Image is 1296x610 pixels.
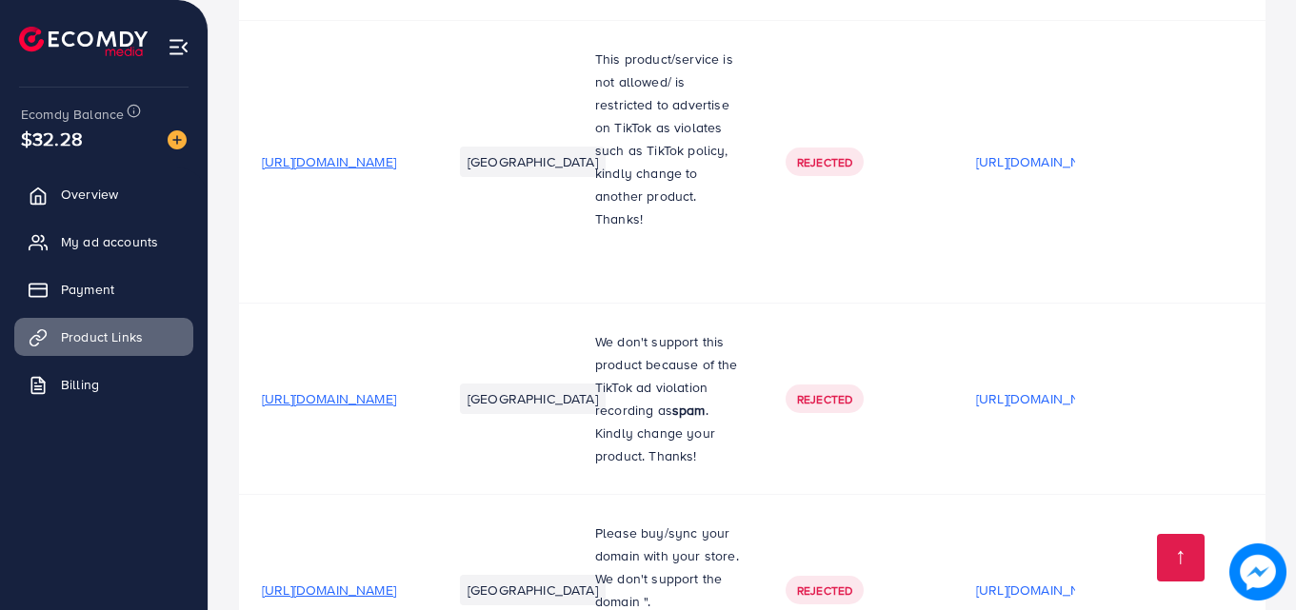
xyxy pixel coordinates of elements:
li: [GEOGRAPHIC_DATA] [460,147,606,177]
span: Product Links [61,327,143,346]
img: image [168,130,187,149]
span: [URL][DOMAIN_NAME] [262,389,396,408]
a: Overview [14,175,193,213]
span: My ad accounts [61,232,158,251]
span: . Kindly change your product. Thanks! [595,401,715,465]
span: Billing [61,375,99,394]
span: This product/service is not allowed/ is restricted to advertise on TikTok as violates such as Tik... [595,49,733,228]
a: Product Links [14,318,193,356]
p: [URL][DOMAIN_NAME] [976,579,1110,601]
img: menu [168,36,189,58]
li: [GEOGRAPHIC_DATA] [460,575,606,605]
li: [GEOGRAPHIC_DATA] [460,384,606,414]
span: [URL][DOMAIN_NAME] [262,580,396,600]
p: [URL][DOMAIN_NAME] [976,150,1110,173]
a: Payment [14,270,193,308]
span: Rejected [797,154,852,170]
span: Rejected [797,391,852,407]
span: $32.28 [21,125,83,152]
span: We don't support this product because of the TikTok ad violation recording as [595,332,738,420]
p: [URL][DOMAIN_NAME] [976,387,1110,410]
span: Overview [61,185,118,204]
span: Ecomdy Balance [21,105,124,124]
img: image [1233,547,1284,598]
span: [URL][DOMAIN_NAME] [262,152,396,171]
span: Rejected [797,582,852,599]
img: logo [19,27,148,56]
strong: spam [672,401,706,420]
a: My ad accounts [14,223,193,261]
span: Payment [61,280,114,299]
a: Billing [14,365,193,403]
